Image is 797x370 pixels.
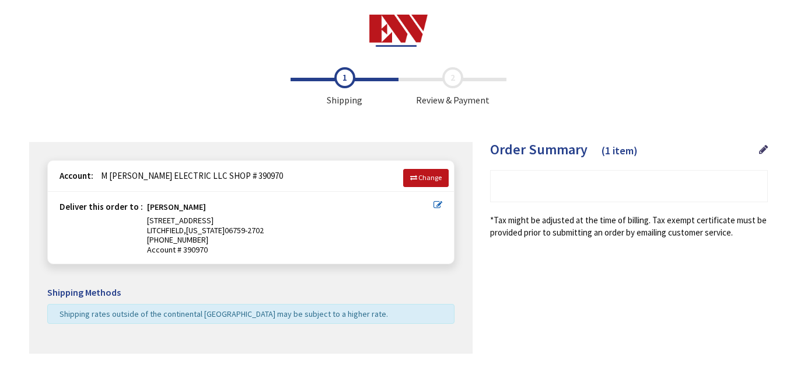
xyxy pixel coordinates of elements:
span: M [PERSON_NAME] ELECTRIC LLC SHOP # 390970 [95,170,283,181]
a: Change [403,169,449,186]
span: Shipping rates outside of the continental [GEOGRAPHIC_DATA] may be subject to a higher rate. [60,309,388,319]
strong: Account: [60,170,93,181]
: *Tax might be adjusted at the time of billing. Tax exempt certificate must be provided prior to s... [490,214,768,239]
span: (1 item) [602,144,638,157]
span: Shipping [291,67,398,107]
span: Change [418,173,442,182]
span: [PHONE_NUMBER] [147,234,208,245]
span: 06759-2702 [225,225,264,236]
span: LITCHFIELD, [147,225,186,236]
strong: Deliver this order to : [60,201,143,212]
span: Order Summary [490,140,588,158]
strong: [PERSON_NAME] [147,202,206,216]
span: [US_STATE] [186,225,225,236]
span: Review & Payment [398,67,506,107]
span: [STREET_ADDRESS] [147,215,214,226]
span: Account # 390970 [147,245,434,255]
h5: Shipping Methods [47,288,455,298]
img: Electrical Wholesalers, Inc. [369,15,428,47]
